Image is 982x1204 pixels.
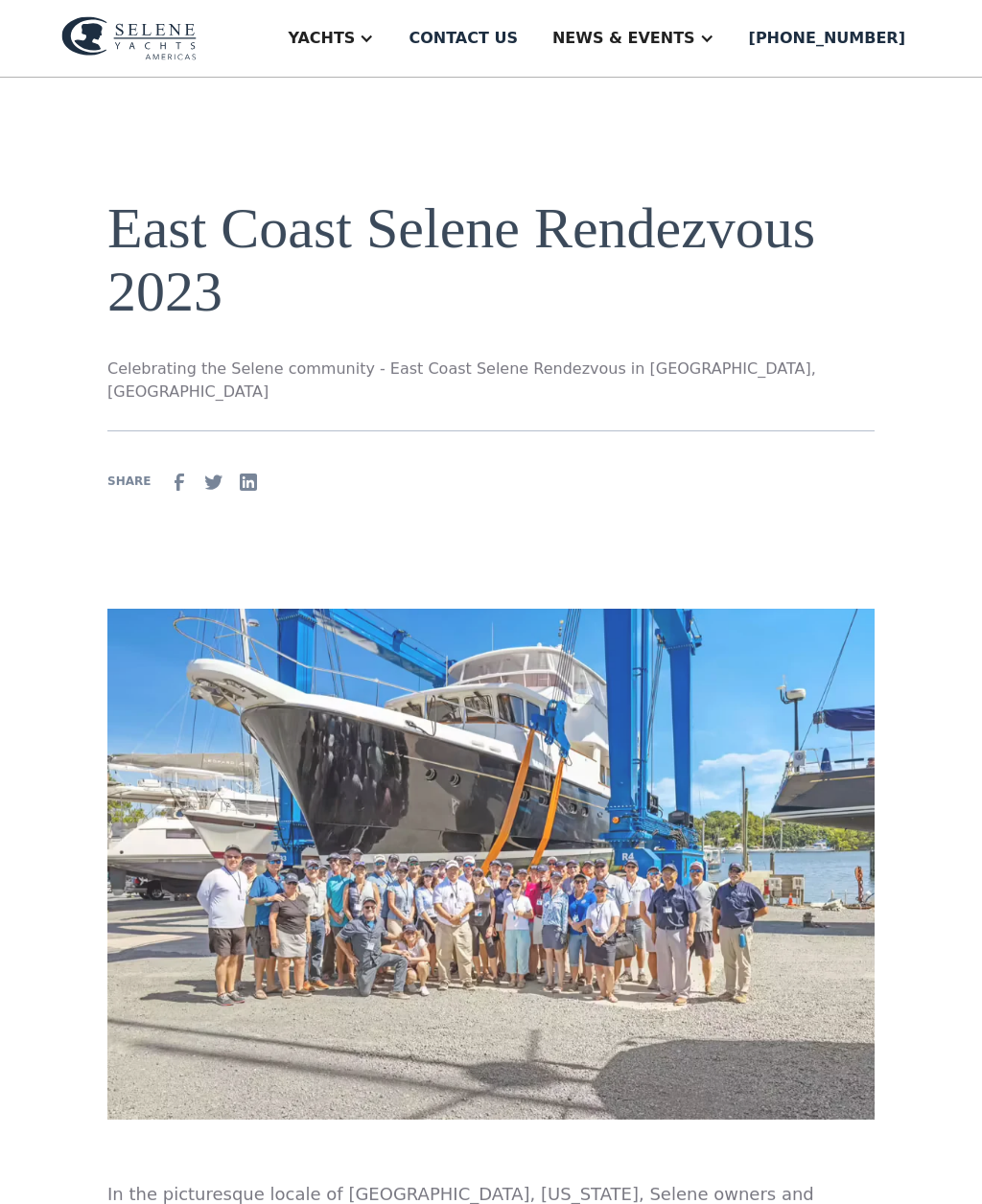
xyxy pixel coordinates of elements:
[552,27,695,50] div: News & EVENTS
[409,27,518,50] div: Contact us
[202,470,225,493] img: Twitter
[168,470,191,493] img: facebook
[107,473,151,490] div: SHARE
[107,608,875,1119] img: East Coast Selene Rendezvous 2023
[749,27,905,50] div: [PHONE_NUMBER]
[107,358,875,404] p: Celebrating the Selene community - East Coast Selene Rendezvous in [GEOGRAPHIC_DATA], [GEOGRAPHIC...
[288,27,355,50] div: Yachts
[237,470,260,493] img: Linkedin
[61,16,197,60] img: logo
[107,197,875,323] h1: East Coast Selene Rendezvous 2023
